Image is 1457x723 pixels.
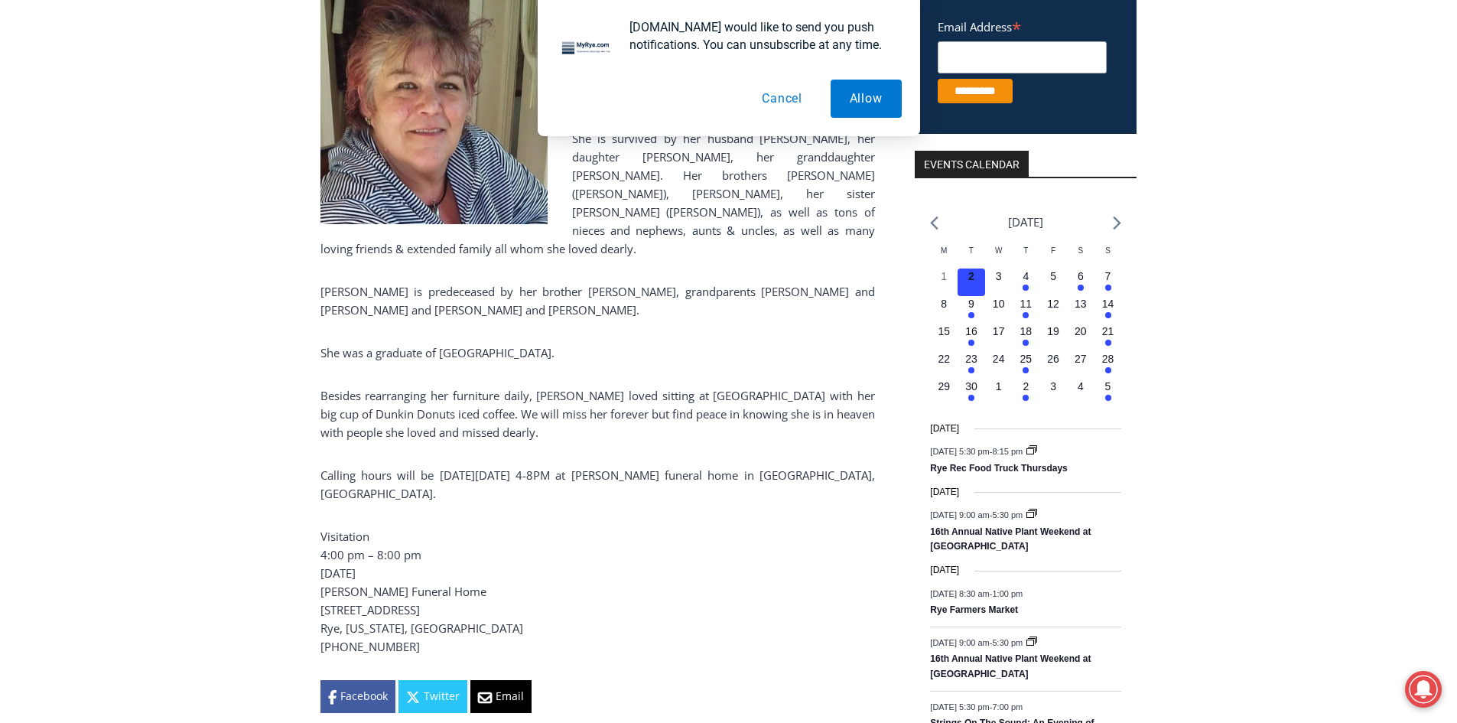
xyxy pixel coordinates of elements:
[930,296,958,324] button: 8
[1013,324,1040,351] button: 18 Has events
[1067,324,1094,351] button: 20
[993,325,1005,337] time: 17
[1105,395,1111,401] em: Has events
[1023,246,1028,255] span: T
[930,324,958,351] button: 15
[1094,245,1122,269] div: Sunday
[930,702,989,712] span: [DATE] 5:30 pm
[1039,351,1067,379] button: 26
[995,246,1002,255] span: W
[1067,296,1094,324] button: 13
[1113,216,1121,230] a: Next month
[1078,285,1084,291] em: Has events
[1023,380,1029,392] time: 2
[958,296,985,324] button: 9 Has events
[993,298,1005,310] time: 10
[1047,353,1059,365] time: 26
[985,245,1013,269] div: Wednesday
[1039,324,1067,351] button: 19
[992,588,1023,598] span: 1:00 pm
[1102,353,1114,365] time: 28
[1023,312,1029,318] em: Has events
[930,653,1091,680] a: 16th Annual Native Plant Weekend at [GEOGRAPHIC_DATA]
[1023,340,1029,346] em: Has events
[556,18,617,80] img: notification icon
[831,80,902,118] button: Allow
[968,367,974,373] em: Has events
[958,245,985,269] div: Tuesday
[1105,380,1111,392] time: 5
[930,485,959,500] time: [DATE]
[938,380,950,392] time: 29
[930,269,958,296] button: 1
[985,269,1013,296] button: 3
[941,246,947,255] span: M
[930,379,958,406] button: 29
[1067,351,1094,379] button: 27
[1067,379,1094,406] button: 4
[1051,246,1055,255] span: F
[996,270,1002,282] time: 3
[1023,395,1029,401] em: Has events
[1039,245,1067,269] div: Friday
[1050,270,1056,282] time: 5
[1105,285,1111,291] em: Has events
[1047,298,1059,310] time: 12
[958,324,985,351] button: 16 Has events
[941,270,947,282] time: 1
[1008,212,1043,233] li: [DATE]
[1020,298,1033,310] time: 11
[1105,312,1111,318] em: Has events
[930,510,989,519] span: [DATE] 9:00 am
[930,351,958,379] button: 22
[1105,340,1111,346] em: Has events
[930,563,959,578] time: [DATE]
[617,18,902,54] div: [DOMAIN_NAME] would like to send you push notifications. You can unsubscribe at any time.
[915,151,1029,177] h2: Events Calendar
[1039,296,1067,324] button: 12
[1039,269,1067,296] button: 5
[930,638,989,647] span: [DATE] 9:00 am
[969,246,974,255] span: T
[398,680,467,712] a: Twitter
[1050,380,1056,392] time: 3
[1105,270,1111,282] time: 7
[965,325,977,337] time: 16
[320,344,875,362] p: She was a graduate of [GEOGRAPHIC_DATA].
[1105,367,1111,373] em: Has events
[1094,296,1122,324] button: 14 Has events
[930,463,1067,475] a: Rye Rec Food Truck Thursdays
[1023,270,1029,282] time: 4
[930,638,1025,647] time: -
[930,604,1018,617] a: Rye Farmers Market
[985,324,1013,351] button: 17
[1094,379,1122,406] button: 5 Has events
[958,351,985,379] button: 23 Has events
[958,379,985,406] button: 30 Has events
[996,380,1002,392] time: 1
[1094,269,1122,296] button: 7 Has events
[1039,379,1067,406] button: 3
[968,298,974,310] time: 9
[320,386,875,441] p: Besides rearranging her furniture daily, [PERSON_NAME] loved sitting at [GEOGRAPHIC_DATA] with he...
[1013,269,1040,296] button: 4 Has events
[930,510,1025,519] time: -
[938,353,950,365] time: 22
[968,312,974,318] em: Has events
[1013,379,1040,406] button: 2 Has events
[992,702,1023,712] span: 7:00 pm
[1020,325,1033,337] time: 18
[930,422,959,436] time: [DATE]
[1075,325,1087,337] time: 20
[992,447,1023,456] span: 8:15 pm
[1094,351,1122,379] button: 28 Has events
[320,282,875,319] p: [PERSON_NAME] is predeceased by her brother [PERSON_NAME], grandparents [PERSON_NAME] and [PERSON...
[930,447,1025,456] time: -
[985,351,1013,379] button: 24
[1102,298,1114,310] time: 14
[320,527,875,656] p: Visitation 4:00 pm – 8:00 pm [DATE] [PERSON_NAME] Funeral Home [STREET_ADDRESS] Rye, [US_STATE], ...
[1020,353,1033,365] time: 25
[992,638,1023,647] span: 5:30 pm
[930,216,938,230] a: Previous month
[470,680,532,712] a: Email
